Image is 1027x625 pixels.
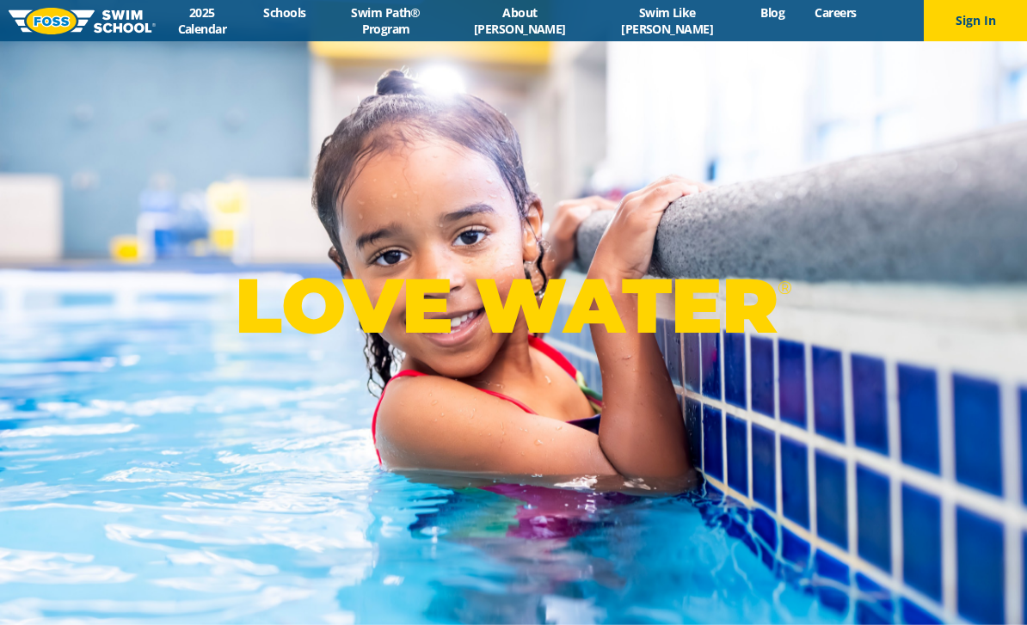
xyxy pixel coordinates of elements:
a: Blog [746,4,800,21]
img: FOSS Swim School Logo [9,8,156,34]
a: About [PERSON_NAME] [451,4,588,37]
a: Swim Path® Program [321,4,451,37]
a: Swim Like [PERSON_NAME] [588,4,746,37]
a: Careers [800,4,871,21]
a: 2025 Calendar [156,4,249,37]
a: Schools [249,4,321,21]
sup: ® [778,277,791,298]
p: LOVE WATER [235,260,791,352]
